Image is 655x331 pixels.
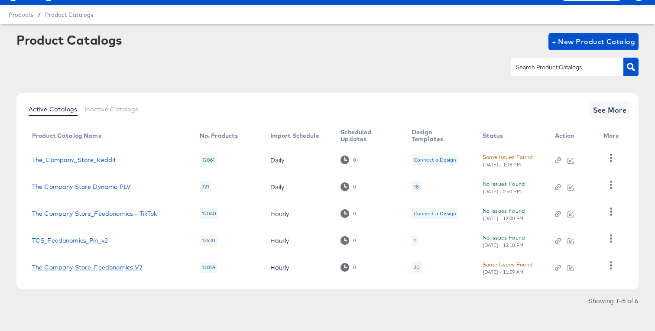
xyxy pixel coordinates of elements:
div: 0 [353,211,356,217]
span: Products [9,11,33,18]
div: [DATE] - 11:59 AM [483,269,524,275]
div: 0 [353,157,356,163]
div: Product Catalogs [16,33,122,47]
div: 12040 [200,208,219,219]
div: 20 [412,262,422,273]
th: Status [476,126,548,146]
th: Action [548,126,597,146]
button: + New Product Catalog [548,33,639,50]
a: The Company Store_Feedonomics - TikTok [32,210,157,217]
div: 13520 [200,235,218,246]
div: Product Catalog Name [32,132,102,139]
div: Design Templates [412,129,465,143]
div: 0 [340,182,356,191]
div: 0 [340,263,356,271]
div: 18 [414,183,419,190]
a: Product Catalogs [45,11,93,18]
div: Some Issues Found [483,260,533,269]
div: Connect a Design [414,156,456,163]
span: + New Product Catalog [552,36,636,48]
td: Hourly [263,254,334,281]
input: Search Product Catalogs [514,62,606,72]
div: 0 [353,184,356,190]
td: Hourly [263,227,334,254]
span: Inactive Catalogs [84,106,139,113]
div: Import Schedule [270,132,319,139]
a: The_Company_Store_Reddit [32,156,117,163]
div: 1 [412,235,418,246]
div: No. Products [200,132,238,139]
th: More [597,126,629,146]
div: 0 [353,264,356,270]
div: 20 [414,264,420,271]
td: Hourly [263,200,334,227]
div: 12061 [200,154,217,165]
div: 0 [353,237,356,243]
div: [DATE] - 1:08 PM [483,162,522,168]
button: Some Issues Found[DATE] - 11:59 AM [483,260,533,275]
div: 0 [340,209,356,217]
div: Scheduled Updates [340,129,394,143]
div: Connect a Design [414,210,456,217]
div: Some Issues Found [483,153,533,162]
span: / [33,11,45,18]
div: 1 [414,237,416,244]
div: Connect a Design [412,208,458,219]
div: Showing 1–5 of 6 [588,298,639,304]
a: TCS_Feedonomics_Pin_v2 [32,237,108,244]
div: 0 [340,156,356,164]
div: 18 [412,181,421,192]
div: 12059 [200,262,218,273]
div: 721 [200,181,211,192]
a: The Company Store Dynamo PLV [32,183,131,190]
div: 0 [340,236,356,244]
button: Some Issues Found[DATE] - 1:08 PM [483,153,533,168]
button: See More [590,101,630,119]
div: Connect a Design [412,154,458,165]
td: Daily [263,146,334,173]
a: The Company Store_Feedonomics V2 [32,264,143,271]
span: Active Catalogs [29,106,78,113]
span: See More [593,104,627,116]
td: Daily [263,173,334,200]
